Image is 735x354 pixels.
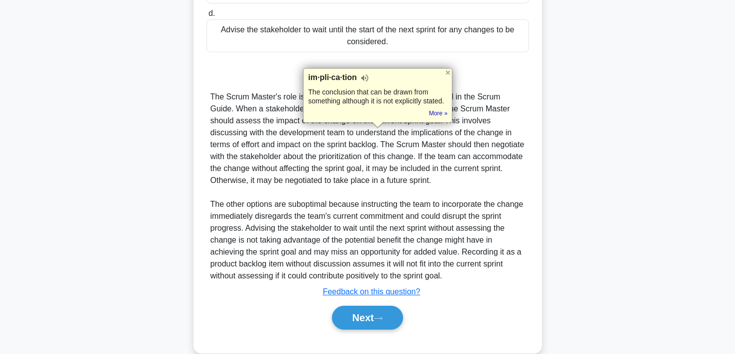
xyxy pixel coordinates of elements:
[209,9,215,17] span: d.
[332,306,403,330] button: Next
[210,91,525,282] div: The Scrum Master's role is to promote and support Scrum as defined in the Scrum Guide. When a sta...
[207,19,529,52] div: Advise the stakeholder to wait until the start of the next sprint for any changes to be considered.
[212,66,523,83] h3: Explanation
[323,287,420,296] a: Feedback on this question?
